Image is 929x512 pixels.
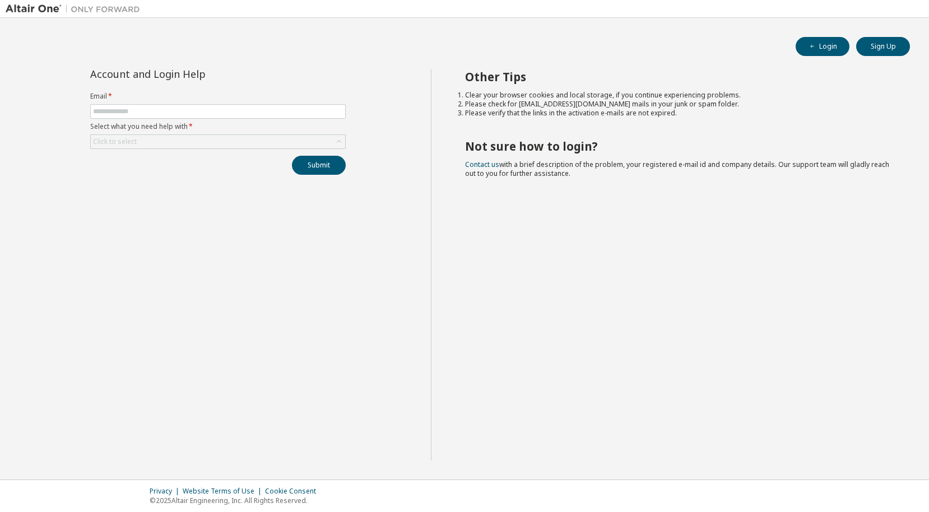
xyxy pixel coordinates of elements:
[90,122,346,131] label: Select what you need help with
[856,37,910,56] button: Sign Up
[465,91,890,100] li: Clear your browser cookies and local storage, if you continue experiencing problems.
[91,135,345,148] div: Click to select
[465,139,890,153] h2: Not sure how to login?
[183,487,265,496] div: Website Terms of Use
[465,69,890,84] h2: Other Tips
[465,100,890,109] li: Please check for [EMAIL_ADDRESS][DOMAIN_NAME] mails in your junk or spam folder.
[150,496,323,505] p: © 2025 Altair Engineering, Inc. All Rights Reserved.
[150,487,183,496] div: Privacy
[465,109,890,118] li: Please verify that the links in the activation e-mails are not expired.
[796,37,849,56] button: Login
[90,92,346,101] label: Email
[465,160,499,169] a: Contact us
[93,137,137,146] div: Click to select
[6,3,146,15] img: Altair One
[90,69,295,78] div: Account and Login Help
[465,160,889,178] span: with a brief description of the problem, your registered e-mail id and company details. Our suppo...
[292,156,346,175] button: Submit
[265,487,323,496] div: Cookie Consent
